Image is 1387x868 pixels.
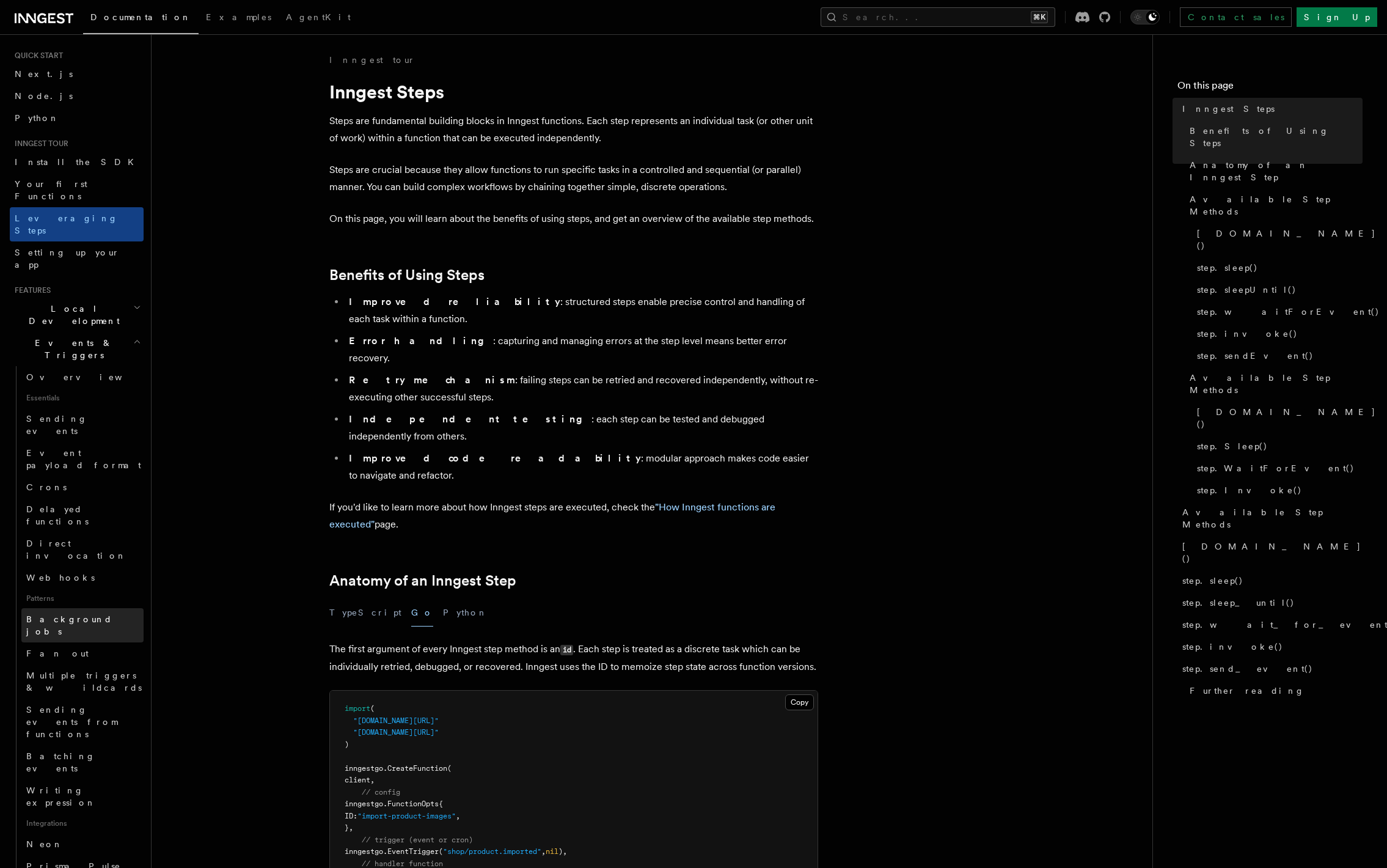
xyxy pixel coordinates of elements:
a: Inngest tour [329,54,415,66]
span: Multiple triggers & wildcards [26,671,142,693]
a: Available Step Methods [1177,501,1363,535]
a: [DOMAIN_NAME]() [1177,535,1363,570]
span: step.sendEvent() [1197,350,1314,362]
a: Benefits of Using Steps [329,267,485,284]
span: Local Development [10,303,133,327]
a: Webhooks [21,567,144,589]
button: Go [411,599,433,627]
span: step.sleep() [1182,575,1243,587]
span: ID: [345,812,357,820]
span: step.invoke() [1182,641,1283,653]
a: Examples [199,4,279,33]
span: Essentials [21,388,144,408]
span: Quick start [10,51,63,61]
a: Next.js [10,63,144,85]
span: ), [558,847,567,856]
span: Fan out [26,649,89,658]
a: Your first Functions [10,173,144,207]
a: Documentation [83,4,199,34]
a: step.wait_for_event() [1177,614,1363,636]
span: Features [10,285,51,295]
span: // config [362,788,400,796]
span: Python [15,113,59,123]
span: CreateFunction [387,764,447,773]
a: step.sleep() [1192,257,1363,279]
span: import [345,704,370,713]
span: Anatomy of an Inngest Step [1190,159,1363,183]
li: : each step can be tested and debugged independently from others. [345,411,818,445]
a: Inngest Steps [1177,98,1363,120]
h4: On this page [1177,78,1363,98]
span: ( [447,764,452,773]
span: Node.js [15,91,73,101]
a: step.Invoke() [1192,479,1363,501]
a: Install the SDK [10,151,144,173]
span: inngestgo. [345,847,387,856]
a: step.WaitForEvent() [1192,457,1363,479]
span: inngestgo.FunctionOpts{ [345,800,443,808]
span: step.invoke() [1197,328,1298,340]
span: Next.js [15,69,73,79]
a: Multiple triggers & wildcards [21,664,144,699]
a: step.invoke() [1177,636,1363,658]
a: step.sleep() [1177,570,1363,592]
span: [DOMAIN_NAME]() [1197,227,1376,252]
a: Available Step Methods [1185,188,1363,223]
a: Node.js [10,85,144,107]
span: step.send_event() [1182,663,1313,675]
span: Available Step Methods [1182,506,1363,531]
button: Events & Triggers [10,332,144,366]
a: Python [10,107,144,129]
button: Toggle dark mode [1130,10,1160,24]
p: Steps are crucial because they allow functions to run specific tasks in a controlled and sequenti... [329,161,818,196]
li: : modular approach makes code easier to navigate and refactor. [345,450,818,484]
span: nil [546,847,558,856]
code: id [560,645,573,655]
a: Fan out [21,642,144,664]
span: AgentKit [286,12,351,22]
a: Benefits of Using Steps [1185,120,1363,154]
p: If you'd like to learn more about how Inngest steps are executed, check the page. [329,499,818,533]
a: Neon [21,833,144,855]
span: Available Step Methods [1190,193,1363,218]
span: Inngest Steps [1182,103,1275,115]
span: Overview [26,372,152,382]
button: Local Development [10,298,144,332]
a: Contact sales [1180,7,1292,27]
p: The first argument of every Inngest step method is an . Each step is treated as a discrete task w... [329,641,818,675]
span: EventTrigger [387,847,439,856]
span: Events & Triggers [10,337,133,361]
strong: Improved code readability [349,452,641,464]
a: step.invoke() [1192,323,1363,345]
span: inngestgo. [345,764,387,773]
span: [DOMAIN_NAME]() [1197,406,1376,430]
span: step.WaitForEvent() [1197,462,1355,474]
a: Available Step Methods [1185,367,1363,401]
span: step.sleep() [1197,262,1258,274]
span: "[DOMAIN_NAME][URL]" [353,716,439,725]
a: step.sleep_until() [1177,592,1363,614]
span: Setting up your app [15,248,120,270]
span: , [456,812,460,820]
a: step.sendEvent() [1192,345,1363,367]
a: Further reading [1185,680,1363,702]
span: Delayed functions [26,504,89,526]
a: step.send_event() [1177,658,1363,680]
span: ( [439,847,443,856]
kbd: ⌘K [1031,11,1048,23]
span: }, [345,823,353,832]
button: Search...⌘K [821,7,1055,27]
span: step.Invoke() [1197,484,1302,496]
span: ) [345,740,349,749]
span: Your first Functions [15,179,87,201]
a: Direct invocation [21,532,144,567]
span: ( [370,704,375,713]
a: step.Sleep() [1192,435,1363,457]
a: Anatomy of an Inngest Step [1185,154,1363,188]
span: Sending events from functions [26,705,117,739]
span: Background jobs [26,614,112,636]
li: : structured steps enable precise control and handling of each task within a function. [345,293,818,328]
span: "shop/product.imported" [443,847,541,856]
a: [DOMAIN_NAME]() [1192,223,1363,257]
span: , [541,847,546,856]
